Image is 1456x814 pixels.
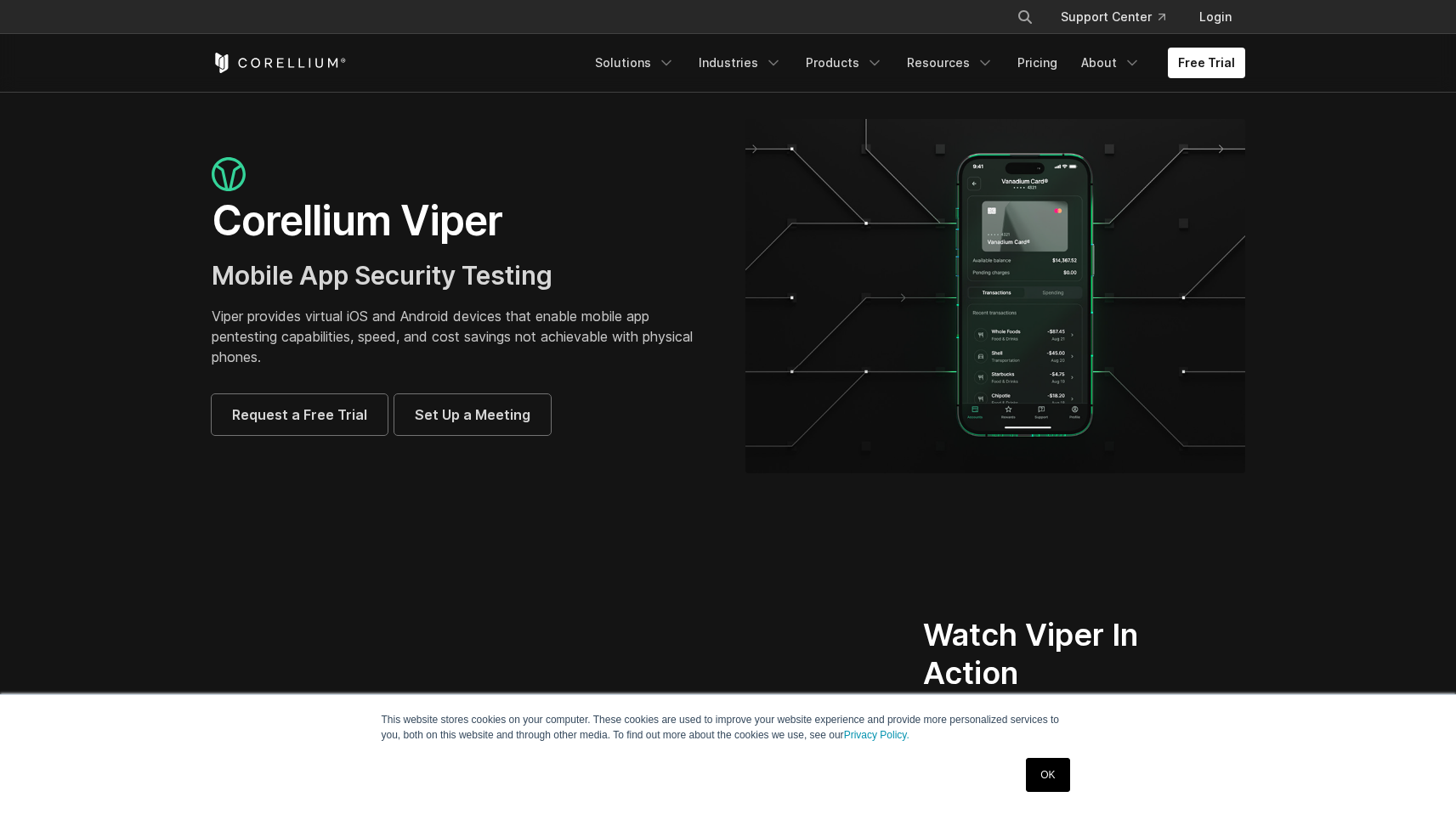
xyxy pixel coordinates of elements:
div: Navigation Menu [996,2,1245,32]
a: Products [796,48,893,78]
span: Request a Free Trial [232,404,367,425]
p: Viper provides virtual iOS and Android devices that enable mobile app pentesting capabilities, sp... [212,306,711,367]
a: OK [1026,758,1069,792]
a: Free Trial [1168,48,1245,78]
div: Navigation Menu [585,48,1245,78]
img: viper_icon_large [212,157,246,192]
a: Privacy Policy. [844,729,909,741]
a: Login [1186,2,1245,32]
button: Search [1010,2,1040,32]
a: Industries [688,48,792,78]
a: About [1071,48,1151,78]
img: viper_hero [745,119,1245,473]
span: Set Up a Meeting [415,404,530,425]
span: Mobile App Security Testing [212,260,552,291]
p: This website stores cookies on your computer. These cookies are used to improve your website expe... [382,712,1075,743]
a: Set Up a Meeting [394,394,551,435]
a: Solutions [585,48,685,78]
a: Request a Free Trial [212,394,388,435]
a: Support Center [1047,2,1179,32]
a: Resources [897,48,1004,78]
a: Pricing [1007,48,1068,78]
h1: Corellium Viper [212,195,711,246]
h2: Watch Viper In Action [923,616,1181,692]
a: Corellium Home [212,53,347,73]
